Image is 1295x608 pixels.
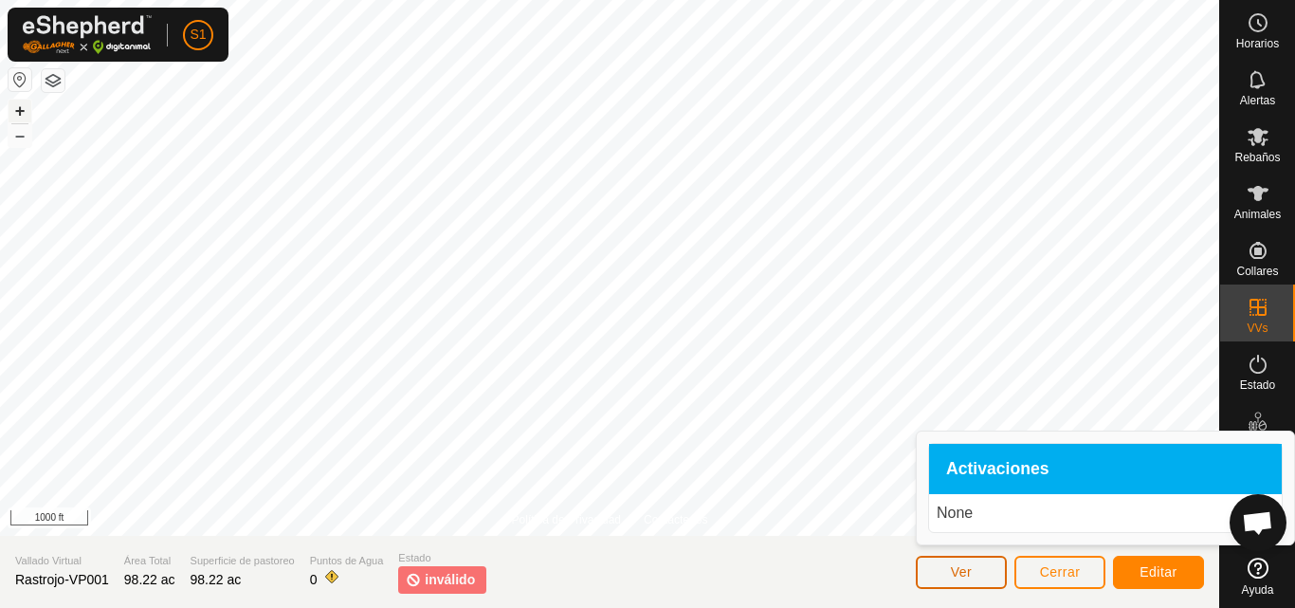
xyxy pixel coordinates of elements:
span: Ver [951,564,973,580]
span: Horarios [1236,38,1279,49]
span: S1 [190,25,206,45]
span: Rebaños [1234,152,1280,163]
a: Ayuda [1220,550,1295,603]
span: 98.22 ac [191,572,242,587]
img: Logo Gallagher [23,15,152,54]
span: Editar [1140,564,1177,580]
span: Animales [1234,209,1281,220]
button: Editar [1113,556,1204,589]
img: inválido [406,570,421,590]
span: Cerrar [1040,564,1081,580]
span: VVs [1247,322,1268,334]
span: Rastrojo-VP001 [15,572,109,587]
button: Restablecer Mapa [9,68,31,91]
span: Puntos de Agua [310,553,384,569]
span: Estado [398,550,486,566]
span: Ayuda [1242,584,1274,596]
button: Ver [916,556,1007,589]
a: Política de Privacidad [512,511,621,528]
span: 0 [310,572,318,587]
button: – [9,124,31,147]
a: Contáctenos [644,511,707,528]
span: Collares [1236,266,1278,277]
span: Alertas [1240,95,1275,106]
div: Chat abierto [1230,494,1286,551]
span: Vallado Virtual [15,553,109,569]
button: Cerrar [1014,556,1105,589]
p: None [937,502,1274,525]
span: 98.22 ac [124,572,175,587]
button: + [9,100,31,122]
span: Estado [1240,379,1275,391]
span: inválido [425,570,475,590]
span: Área Total [124,553,175,569]
button: Capas del Mapa [42,69,64,92]
span: Activaciones [946,461,1049,478]
span: Superficie de pastoreo [191,553,295,569]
